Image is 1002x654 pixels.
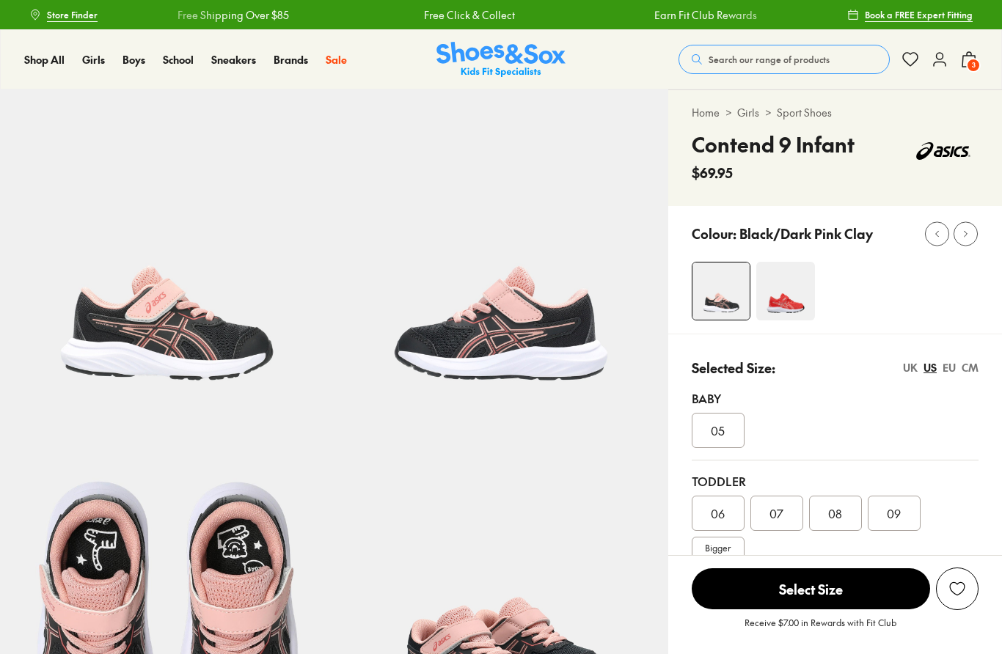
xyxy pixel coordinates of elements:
span: Search our range of products [709,53,830,66]
span: 06 [711,504,725,522]
h4: Contend 9 Infant [692,129,855,160]
img: 4-551406_1 [692,262,750,320]
a: Home [692,105,720,120]
p: Selected Size: [692,358,775,378]
div: UK [903,360,918,375]
div: EU [943,360,956,375]
span: Select Size [692,568,930,609]
button: Search our range of products [679,45,890,74]
a: Girls [737,105,759,120]
a: Book a FREE Expert Fitting [847,1,973,28]
a: Shoes & Sox [436,42,566,78]
img: 4-522444_1 [756,262,815,320]
a: Free Click & Collect [424,7,515,23]
span: 07 [769,504,783,522]
img: Vendor logo [908,129,979,173]
span: 3 [966,58,981,73]
a: Sport Shoes [777,105,832,120]
span: 09 [887,504,901,522]
div: CM [962,360,979,375]
div: Baby [692,389,979,407]
p: Colour: [692,224,736,243]
span: $69.95 [692,163,733,183]
p: Black/Dark Pink Clay [739,224,873,243]
a: Sale [326,52,347,67]
a: Brands [274,52,308,67]
span: 05 [711,422,725,439]
span: Bigger Sizes [705,541,731,567]
p: Receive $7.00 in Rewards with Fit Club [745,616,896,642]
a: Earn Fit Club Rewards [654,7,757,23]
a: Sneakers [211,52,256,67]
button: Select Size [692,567,930,610]
span: Store Finder [47,8,98,21]
button: 3 [960,43,978,76]
img: SNS_Logo_Responsive.svg [436,42,566,78]
a: Boys [122,52,145,67]
a: Girls [82,52,105,67]
span: 08 [828,504,842,522]
a: Shop All [24,52,65,67]
div: Toddler [692,472,979,490]
a: School [163,52,194,67]
span: Book a FREE Expert Fitting [865,8,973,21]
div: > > [692,105,979,120]
a: Free Shipping Over $85 [178,7,289,23]
div: US [924,360,937,375]
img: 5-551407_1 [334,89,668,423]
a: Store Finder [29,1,98,28]
button: Add to Wishlist [936,567,979,610]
